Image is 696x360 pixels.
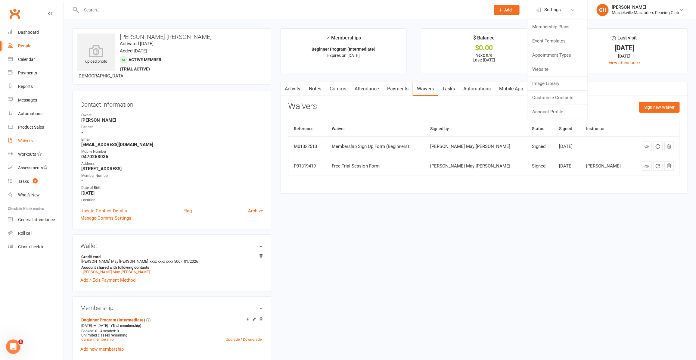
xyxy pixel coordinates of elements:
div: People [18,43,32,48]
div: [PERSON_NAME] May [PERSON_NAME] [430,144,521,149]
div: [DATE] [559,164,575,169]
div: Last visit [612,34,637,45]
th: Signed [554,121,581,136]
div: Date of Birth [81,185,263,191]
div: Email [81,137,263,142]
li: [PERSON_NAME] May [PERSON_NAME] [80,254,263,275]
div: Tasks [18,179,29,184]
a: Upgrade / Downgrade [226,337,262,342]
a: People [8,39,64,53]
a: Clubworx [7,6,22,21]
div: [PERSON_NAME] [612,5,679,10]
strong: Account shared with following contacts [81,265,260,270]
strong: [PERSON_NAME] [81,117,263,123]
a: Attendance [350,82,383,96]
span: Active member (trial active) [120,57,161,71]
span: [DATE] [81,324,92,328]
p: Next: n/a Last: [DATE] [427,53,541,62]
a: Waivers [413,82,438,96]
span: Add [505,8,512,12]
time: Added [DATE] [120,48,147,54]
h3: Membership [80,305,263,311]
div: Class check-in [18,244,45,249]
div: [PERSON_NAME] May [PERSON_NAME] [430,164,521,169]
a: Flag [183,207,192,214]
strong: 0470258035 [81,154,263,159]
div: Owner [81,112,263,118]
a: Website [527,62,587,76]
span: 01/2026 [184,259,198,264]
h3: Contact information [80,99,263,108]
strong: [DATE] [81,190,263,196]
a: view attendance [609,60,640,65]
div: GH [597,4,609,16]
a: Payments [8,66,64,80]
a: Customize Contacts [527,91,587,105]
a: Payments [383,82,413,96]
div: Mobile Number [81,149,263,155]
iframe: Intercom live chat [6,340,20,354]
div: Address [81,161,263,167]
input: Search... [79,6,486,14]
span: Attended: 0 [100,329,119,333]
div: Messages [18,98,37,102]
div: Dashboard [18,30,39,35]
a: Notes [305,82,325,96]
a: [PERSON_NAME] May [PERSON_NAME] [83,270,150,274]
a: General attendance kiosk mode [8,213,64,227]
span: Expires on [DATE] [327,53,360,58]
time: Activated [DATE] [120,41,154,46]
th: Reference [288,121,326,136]
a: Activity [281,82,305,96]
a: Image Library [527,77,587,90]
a: Add new membership [80,346,124,352]
a: Waivers [8,134,64,148]
div: upload photo [77,45,115,65]
a: Roll call [8,227,64,240]
a: Event Templates [527,34,587,48]
div: Assessments [18,165,48,170]
div: Membership Sign Up Form (Beginners) [332,144,420,149]
h3: Waivers [288,102,317,111]
span: Booked: 0 [81,329,97,333]
div: Gender [81,124,263,130]
div: General attendance [18,217,55,222]
div: Product Sales [18,125,44,130]
div: Location [81,197,263,203]
a: Dashboard [8,26,64,39]
strong: Credit card [81,255,260,259]
i: ✓ [326,35,330,41]
div: What's New [18,193,40,197]
div: Marrickville Marauders Fencing Club [612,10,679,15]
a: Product Sales [8,121,64,134]
span: 3 [18,340,23,344]
button: Add [494,5,520,15]
a: Automations [8,107,64,121]
a: Workouts [8,148,64,161]
div: Memberships [326,34,361,45]
a: Update Contact Details [80,207,127,214]
div: Reports [18,84,33,89]
a: Account Profile [527,105,587,119]
strong: Beginner Program (Intermediate) [312,47,375,52]
div: Workouts [18,152,36,157]
a: Archive [248,207,263,214]
span: 5 [33,178,38,183]
div: Member Number [81,173,263,179]
div: Calendar [18,57,35,62]
span: Settings [544,3,561,17]
div: [DATE] [559,144,575,149]
div: M01322513 [294,144,321,149]
th: Instructor [581,121,632,136]
h3: [PERSON_NAME] [PERSON_NAME] [77,33,266,40]
th: Signed by [425,121,527,136]
a: Reports [8,80,64,93]
strong: - [81,178,263,183]
a: Tasks [438,82,459,96]
a: Membership Plans [527,20,587,34]
span: xxxx xxxx xxxx 5067 [150,259,182,264]
span: [DATE] [98,324,108,328]
a: Manage Comms Settings [80,214,131,222]
h3: Wallet [80,243,263,249]
a: Beginner Program (Intermediate) [81,318,145,322]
